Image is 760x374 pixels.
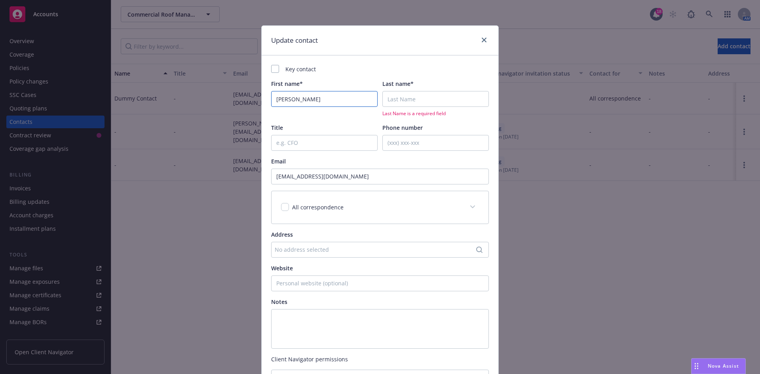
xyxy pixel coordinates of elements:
input: example@email.com [271,169,489,184]
span: Last name* [382,80,414,87]
span: Title [271,124,283,131]
span: Phone number [382,124,423,131]
button: Nova Assist [691,358,746,374]
span: Nova Assist [708,363,739,369]
div: All correspondence [272,191,488,224]
span: Email [271,158,286,165]
button: No address selected [271,242,489,258]
input: (xxx) xxx-xxx [382,135,489,151]
span: First name* [271,80,303,87]
span: Last Name is a required field [382,110,489,117]
input: First Name [271,91,378,107]
input: Last Name [382,91,489,107]
div: Key contact [271,65,489,73]
div: No address selected [275,245,477,254]
svg: Search [476,247,483,253]
a: close [479,35,489,45]
span: Notes [271,298,287,306]
span: Website [271,264,293,272]
div: Drag to move [692,359,701,374]
span: All correspondence [292,203,344,211]
span: Address [271,231,293,238]
input: e.g. CFO [271,135,378,151]
input: Personal website (optional) [271,275,489,291]
span: Client Navigator permissions [271,355,489,363]
h1: Update contact [271,35,318,46]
